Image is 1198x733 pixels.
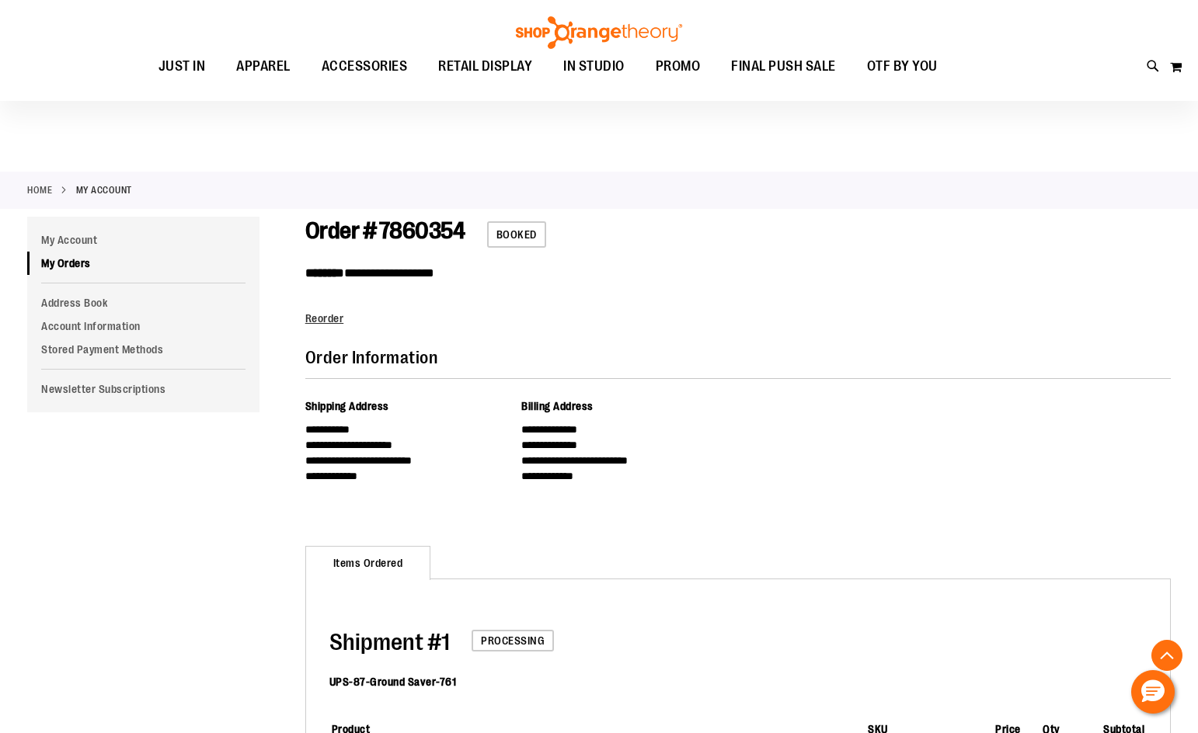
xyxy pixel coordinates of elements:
span: Billing Address [521,400,594,412]
a: JUST IN [143,49,221,85]
span: OTF BY YOU [867,49,938,84]
a: APPAREL [221,49,306,85]
a: IN STUDIO [548,49,640,85]
span: Shipping Address [305,400,389,412]
span: Shipment # [329,629,441,655]
span: Booked [487,221,546,248]
img: Shop Orangetheory [514,16,684,49]
a: My Orders [27,252,259,275]
dt: UPS-87-Ground Saver-761 [329,674,457,690]
span: Order Information [305,348,438,367]
a: Address Book [27,291,259,314]
a: Account Information [27,314,259,338]
span: Processing [472,630,554,651]
span: PROMO [656,49,701,84]
a: Reorder [305,312,344,325]
strong: My Account [76,183,132,197]
span: IN STUDIO [563,49,625,84]
button: Hello, have a question? Let’s chat. [1131,670,1175,714]
a: OTF BY YOU [851,49,953,85]
a: ACCESSORIES [306,49,423,85]
span: RETAIL DISPLAY [438,49,532,84]
span: 1 [329,629,450,655]
a: PROMO [640,49,716,85]
a: My Account [27,228,259,252]
span: Order # 7860354 [305,217,465,244]
span: ACCESSORIES [322,49,408,84]
strong: Items Ordered [305,546,431,580]
a: FINAL PUSH SALE [716,49,851,85]
a: Home [27,183,52,197]
span: APPAREL [236,49,291,84]
button: Back To Top [1151,640,1182,671]
span: FINAL PUSH SALE [731,49,836,84]
a: Newsletter Subscriptions [27,377,259,401]
span: JUST IN [158,49,206,84]
a: Stored Payment Methods [27,338,259,361]
a: RETAIL DISPLAY [423,49,548,85]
